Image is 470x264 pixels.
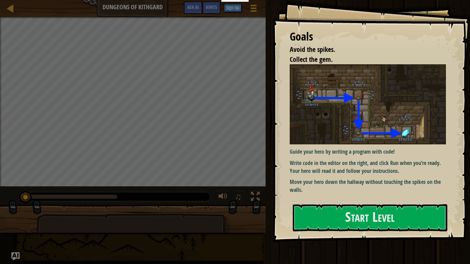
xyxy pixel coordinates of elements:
[233,190,245,205] button: ♫
[248,190,262,205] button: Toggle fullscreen
[187,4,199,10] span: Ask AI
[224,4,242,12] button: Sign Up
[290,29,446,45] div: Goals
[290,178,446,194] p: Move your hero down the hallway without touching the spikes on the walls.
[245,1,262,18] button: Show game menu
[290,159,446,175] p: Write code in the editor on the right, and click Run when you’re ready. Your hero will read it an...
[11,252,20,261] button: Ask AI
[290,148,446,156] p: Guide your hero by writing a program with code!
[293,204,447,231] button: Start Level
[206,4,217,10] span: Hints
[184,1,202,14] button: Ask AI
[290,64,446,144] img: Dungeons of kithgard
[281,45,444,55] li: Avoid the spikes.
[216,190,230,205] button: Adjust volume
[290,55,333,64] span: Collect the gem.
[235,191,242,202] span: ♫
[290,45,335,54] span: Avoid the spikes.
[281,55,444,65] li: Collect the gem.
